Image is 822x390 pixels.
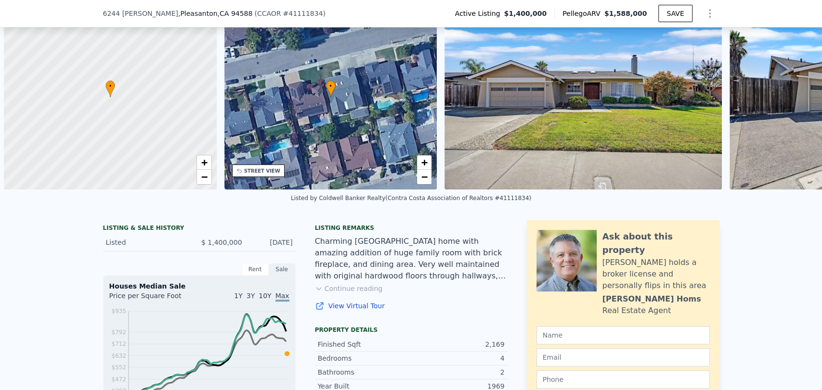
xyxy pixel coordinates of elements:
[604,10,647,17] span: $1,588,000
[536,348,710,366] input: Email
[111,340,126,347] tspan: $712
[291,195,531,201] div: Listed by Coldwell Banker Realty (Contra Costa Association of Realtors #41111834)
[455,9,504,18] span: Active Listing
[602,257,710,291] div: [PERSON_NAME] holds a broker license and personally flips in this area
[658,5,692,22] button: SAVE
[326,82,336,90] span: •
[244,167,280,175] div: STREET VIEW
[111,376,126,383] tspan: $472
[259,292,271,300] span: 10Y
[275,292,289,302] span: Max
[250,238,293,247] div: [DATE]
[111,308,126,315] tspan: $935
[318,367,411,377] div: Bathrooms
[111,352,126,359] tspan: $632
[201,156,207,168] span: +
[242,263,269,276] div: Rent
[315,236,508,282] div: Charming [GEOGRAPHIC_DATA] home with amazing addition of huge family room with brick fireplace, a...
[103,9,178,18] span: 6244 [PERSON_NAME]
[315,301,508,311] a: View Virtual Tour
[421,171,428,183] span: −
[417,155,431,170] a: Zoom in
[111,364,126,371] tspan: $552
[602,293,701,305] div: [PERSON_NAME] Homs
[109,281,289,291] div: Houses Median Sale
[197,170,211,184] a: Zoom out
[283,10,323,17] span: # 41111834
[105,80,115,97] div: •
[562,9,604,18] span: Pellego ARV
[315,284,383,293] button: Continue reading
[602,230,710,257] div: Ask about this property
[105,82,115,90] span: •
[234,292,242,300] span: 1Y
[103,224,296,234] div: LISTING & SALE HISTORY
[411,340,505,349] div: 2,169
[700,4,719,23] button: Show Options
[536,326,710,344] input: Name
[315,224,508,232] div: Listing remarks
[106,238,192,247] div: Listed
[201,239,242,246] span: $ 1,400,000
[444,5,722,189] img: Sale: 169705650 Parcel: 33708294
[254,9,326,18] div: ( )
[218,10,253,17] span: , CA 94588
[269,263,296,276] div: Sale
[201,171,207,183] span: −
[247,292,255,300] span: 3Y
[602,305,671,316] div: Real Estate Agent
[421,156,428,168] span: +
[417,170,431,184] a: Zoom out
[411,367,505,377] div: 2
[197,155,211,170] a: Zoom in
[111,329,126,336] tspan: $792
[411,353,505,363] div: 4
[109,291,199,306] div: Price per Square Foot
[178,9,252,18] span: , Pleasanton
[536,370,710,389] input: Phone
[326,80,336,97] div: •
[315,326,508,334] div: Property details
[318,353,411,363] div: Bedrooms
[257,10,281,17] span: CCAOR
[318,340,411,349] div: Finished Sqft
[504,9,547,18] span: $1,400,000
